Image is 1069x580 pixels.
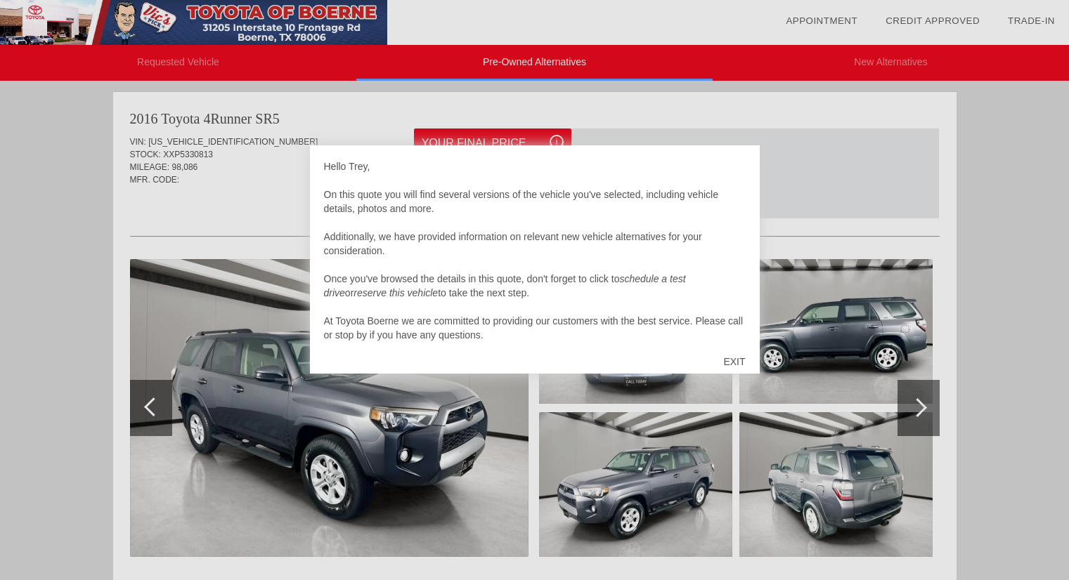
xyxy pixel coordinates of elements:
[786,15,857,26] a: Appointment
[886,15,980,26] a: Credit Approved
[324,159,746,342] div: Hello Trey, On this quote you will find several versions of the vehicle you've selected, includin...
[709,341,759,383] div: EXIT
[1008,15,1055,26] a: Trade-In
[324,273,686,298] em: schedule a test drive
[354,287,438,298] em: reserve this vehicle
